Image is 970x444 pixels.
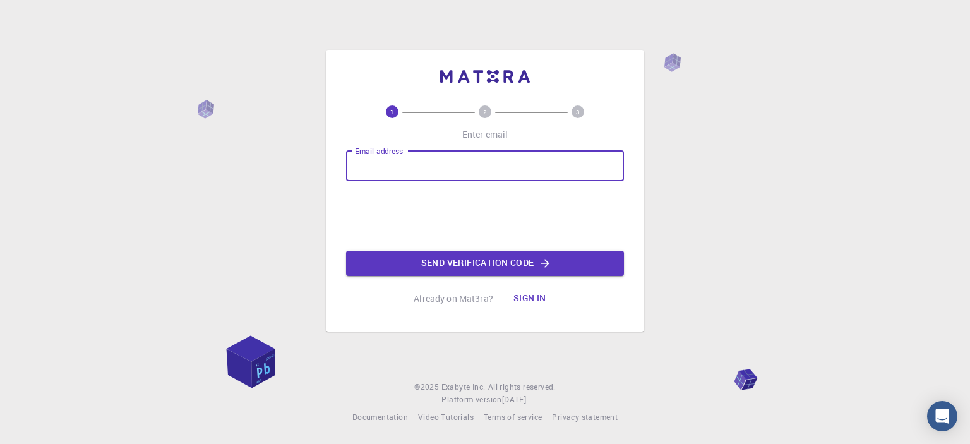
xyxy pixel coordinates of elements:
span: [DATE] . [502,394,529,404]
a: Terms of service [484,411,542,424]
p: Already on Mat3ra? [414,292,493,305]
span: All rights reserved. [488,381,556,393]
iframe: reCAPTCHA [389,191,581,241]
button: Sign in [503,286,556,311]
span: Documentation [352,412,408,422]
text: 1 [390,107,394,116]
span: Terms of service [484,412,542,422]
a: Exabyte Inc. [441,381,486,393]
text: 3 [576,107,580,116]
a: [DATE]. [502,393,529,406]
a: Documentation [352,411,408,424]
span: Platform version [441,393,501,406]
p: Enter email [462,128,508,141]
span: © 2025 [414,381,441,393]
a: Video Tutorials [418,411,474,424]
div: Open Intercom Messenger [927,401,957,431]
text: 2 [483,107,487,116]
label: Email address [355,146,403,157]
span: Exabyte Inc. [441,381,486,392]
span: Video Tutorials [418,412,474,422]
span: Privacy statement [552,412,618,422]
a: Privacy statement [552,411,618,424]
button: Send verification code [346,251,624,276]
